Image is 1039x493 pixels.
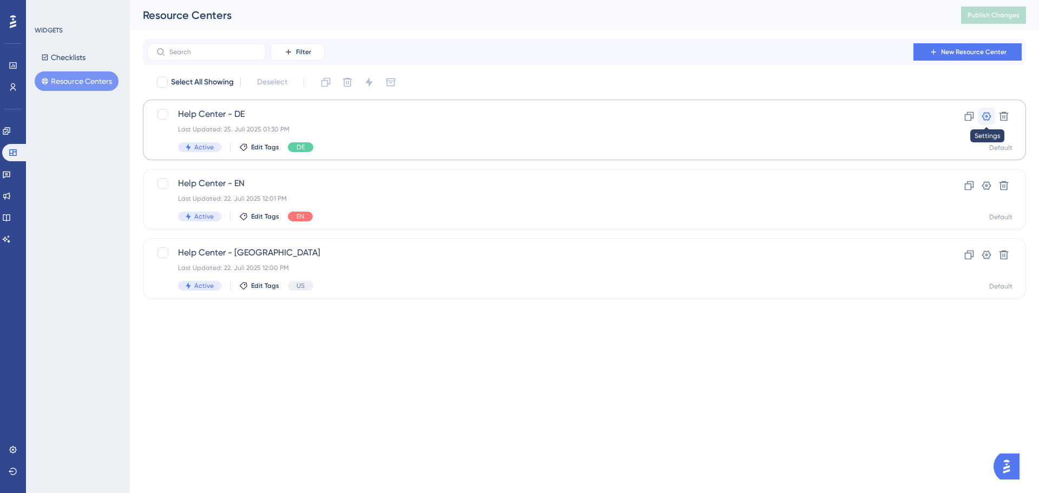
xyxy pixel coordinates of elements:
button: Checklists [35,48,92,67]
span: Deselect [257,76,287,89]
span: Edit Tags [251,143,279,152]
span: Help Center - DE [178,108,904,121]
div: Default [989,213,1012,221]
button: Edit Tags [239,281,279,290]
iframe: UserGuiding AI Assistant Launcher [994,450,1026,483]
button: Edit Tags [239,212,279,221]
span: Active [194,212,214,221]
span: DE [297,143,305,152]
span: US [297,281,305,290]
span: Active [194,281,214,290]
div: WIDGETS [35,26,63,35]
span: Select All Showing [171,76,234,89]
span: Edit Tags [251,281,279,290]
div: Default [989,143,1012,152]
span: EN [297,212,304,221]
input: Search [169,48,257,56]
div: Default [989,282,1012,291]
button: Deselect [247,73,297,92]
div: Last Updated: 25. Juli 2025 01:30 PM [178,125,904,134]
div: Last Updated: 22. Juli 2025 12:01 PM [178,194,904,203]
div: Resource Centers [143,8,934,23]
span: Edit Tags [251,212,279,221]
span: Help Center - [GEOGRAPHIC_DATA] [178,246,904,259]
span: New Resource Center [941,48,1007,56]
button: Resource Centers [35,71,119,91]
button: Edit Tags [239,143,279,152]
span: Publish Changes [968,11,1020,19]
button: New Resource Center [913,43,1022,61]
button: Publish Changes [961,6,1026,24]
span: Help Center - EN [178,177,904,190]
button: Filter [271,43,325,61]
span: Active [194,143,214,152]
span: Filter [296,48,311,56]
div: Last Updated: 22. Juli 2025 12:00 PM [178,264,904,272]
